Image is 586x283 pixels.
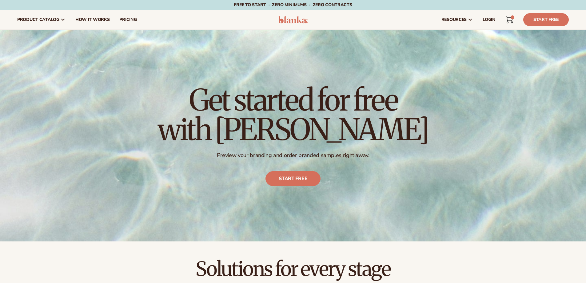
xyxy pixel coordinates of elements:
a: LOGIN [478,10,500,30]
h2: Solutions for every stage [17,259,569,279]
a: How It Works [70,10,115,30]
span: pricing [119,17,137,22]
span: LOGIN [483,17,496,22]
span: Free to start · ZERO minimums · ZERO contracts [234,2,352,8]
span: product catalog [17,17,59,22]
p: Preview your branding and order branded samples right away. [158,152,429,159]
a: resources [437,10,478,30]
a: Start free [265,171,321,186]
a: product catalog [12,10,70,30]
a: Start Free [523,13,569,26]
span: resources [441,17,467,22]
img: logo [278,16,308,23]
a: pricing [114,10,142,30]
span: How It Works [75,17,110,22]
h1: Get started for free with [PERSON_NAME] [158,85,429,144]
